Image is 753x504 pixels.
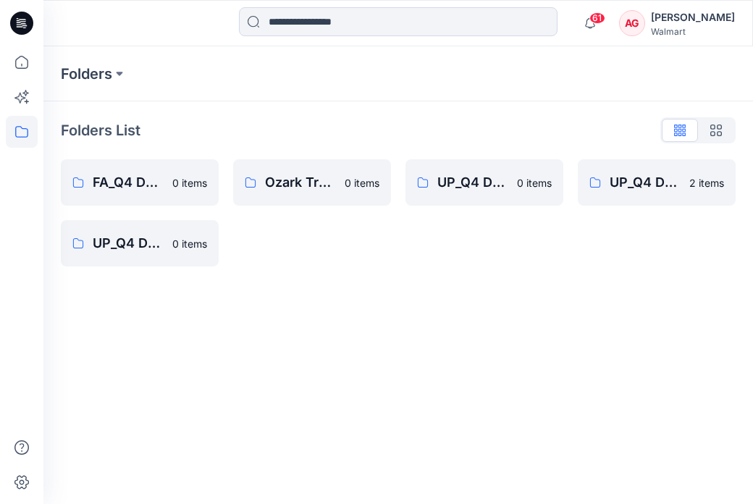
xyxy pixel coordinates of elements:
p: 0 items [172,236,207,251]
div: Walmart [651,26,735,37]
a: UP_Q4 D23 Mens Outerwear0 items [405,159,563,206]
p: 0 items [345,175,379,190]
p: Ozark Trail_Q4 D23 Men's Outdoor [265,172,336,193]
p: FA_Q4 D23 Mens Outerwear [93,172,164,193]
p: UP_Q4 Designs D33 Girls Outerwear [93,233,164,253]
a: Ozark Trail_Q4 D23 Men's Outdoor0 items [233,159,391,206]
a: UP_Q4 Designs D24 Boys Outerwear2 items [578,159,736,206]
p: 2 items [689,175,724,190]
p: Folders List [61,119,140,141]
a: FA_Q4 D23 Mens Outerwear0 items [61,159,219,206]
p: UP_Q4 D23 Mens Outerwear [437,172,508,193]
p: UP_Q4 Designs D24 Boys Outerwear [610,172,681,193]
p: 0 items [517,175,552,190]
div: AG [619,10,645,36]
div: [PERSON_NAME] [651,9,735,26]
a: Folders [61,64,112,84]
span: 61 [589,12,605,24]
a: UP_Q4 Designs D33 Girls Outerwear0 items [61,220,219,266]
p: 0 items [172,175,207,190]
